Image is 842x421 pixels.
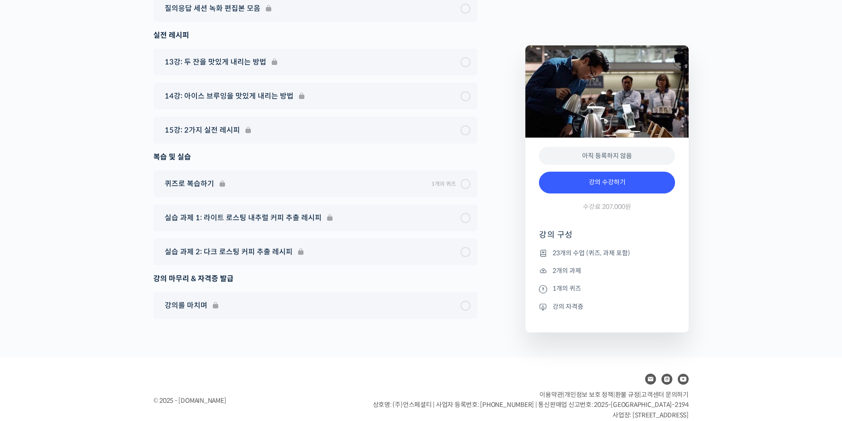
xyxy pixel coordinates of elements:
[583,203,631,211] span: 수강료 207,000원
[539,147,675,165] div: 아직 등록하지 않음
[29,302,34,309] span: 홈
[539,172,675,193] a: 강의 수강하기
[140,302,151,309] span: 설정
[564,391,613,399] a: 개인정보 보호 정책
[153,272,477,285] div: 강의 마무리 & 자격증 발급
[117,288,174,311] a: 설정
[539,283,675,294] li: 1개의 퀴즈
[539,248,675,258] li: 23개의 수업 (퀴즈, 과제 포함)
[60,288,117,311] a: 대화
[539,229,675,248] h4: 강의 구성
[3,288,60,311] a: 홈
[539,301,675,312] li: 강의 자격증
[153,151,477,163] div: 복습 및 실습
[83,302,94,309] span: 대화
[615,391,640,399] a: 환불 규정
[153,29,477,41] div: 실전 레시피
[539,391,563,399] a: 이용약관
[539,265,675,276] li: 2개의 과제
[641,391,689,399] span: 고객센터 문의하기
[153,395,350,407] div: © 2025 - [DOMAIN_NAME]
